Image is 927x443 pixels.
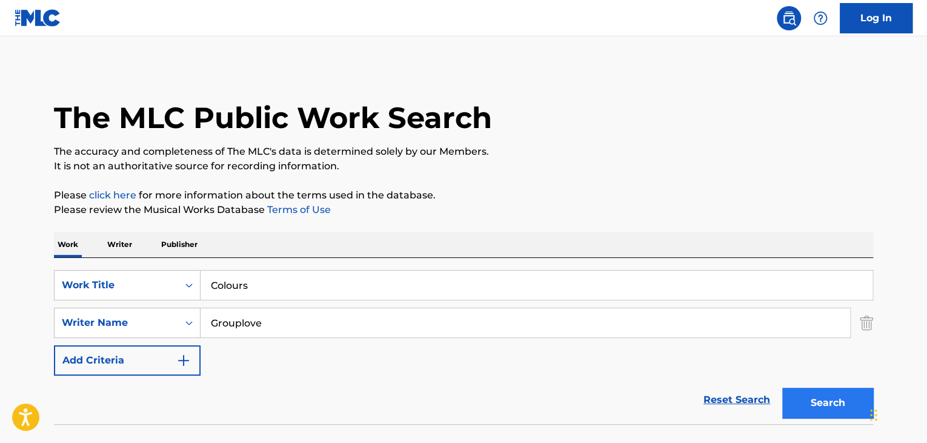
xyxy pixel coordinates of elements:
img: MLC Logo [15,9,61,27]
p: Please for more information about the terms used in the database. [54,188,873,203]
form: Search Form [54,270,873,424]
a: Public Search [777,6,801,30]
button: Search [782,388,873,418]
h1: The MLC Public Work Search [54,100,492,136]
a: Terms of Use [265,204,331,215]
p: Publisher [158,232,201,257]
p: Writer [104,232,136,257]
div: Help [808,6,832,30]
p: It is not an authoritative source for recording information. [54,159,873,174]
p: The accuracy and completeness of The MLC's data is determined solely by our Members. [54,144,873,159]
a: click here [89,189,136,201]
button: Add Criteria [54,345,201,376]
img: Delete Criterion [860,308,873,338]
div: Work Title [62,278,171,293]
div: Writer Name [62,316,171,330]
p: Work [54,232,82,257]
iframe: Chat Widget [866,385,927,443]
a: Log In [840,3,912,33]
img: 9d2ae6d4665cec9f34b9.svg [176,353,191,368]
img: search [782,11,796,25]
a: Reset Search [697,387,776,413]
img: help [813,11,828,25]
div: Drag [870,397,877,433]
p: Please review the Musical Works Database [54,203,873,217]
